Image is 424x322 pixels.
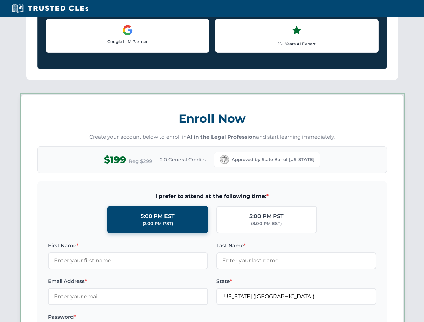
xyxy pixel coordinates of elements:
div: (8:00 PM EST) [251,220,282,227]
label: First Name [48,241,208,250]
p: Google LLM Partner [51,38,204,45]
input: Enter your first name [48,252,208,269]
div: 5:00 PM EST [141,212,175,221]
img: Trusted CLEs [10,3,90,13]
span: Approved by State Bar of [US_STATE] [232,156,314,163]
span: $199 [104,152,126,167]
input: Enter your last name [216,252,376,269]
label: Last Name [216,241,376,250]
img: Google [122,25,133,36]
label: State [216,277,376,285]
h3: Enroll Now [37,108,387,129]
p: 15+ Years AI Expert [221,41,373,47]
input: California (CA) [216,288,376,305]
label: Password [48,313,208,321]
div: 5:00 PM PST [249,212,284,221]
img: California Bar [220,155,229,164]
div: (2:00 PM PST) [143,220,173,227]
span: I prefer to attend at the following time: [48,192,376,201]
p: Create your account below to enroll in and start learning immediately. [37,133,387,141]
label: Email Address [48,277,208,285]
input: Enter your email [48,288,208,305]
span: Reg $299 [129,157,152,165]
span: 2.0 General Credits [160,156,206,163]
strong: AI in the Legal Profession [187,133,256,140]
